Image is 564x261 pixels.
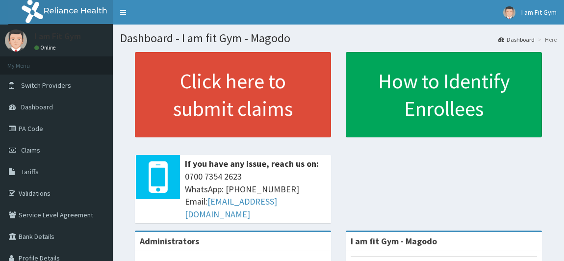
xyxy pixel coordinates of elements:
[498,35,535,44] a: Dashboard
[140,235,199,247] b: Administrators
[185,170,326,221] span: 0700 7354 2623 WhatsApp: [PHONE_NUMBER] Email:
[135,52,331,137] a: Click here to submit claims
[21,81,71,90] span: Switch Providers
[120,32,557,45] h1: Dashboard - I am fit Gym - Magodo
[21,167,39,176] span: Tariffs
[34,32,81,41] p: I am Fit Gym
[185,196,277,220] a: [EMAIL_ADDRESS][DOMAIN_NAME]
[521,8,557,17] span: I am Fit Gym
[5,29,27,52] img: User Image
[21,103,53,111] span: Dashboard
[351,235,437,247] strong: I am fit Gym - Magodo
[503,6,515,19] img: User Image
[34,44,58,51] a: Online
[185,158,319,169] b: If you have any issue, reach us on:
[346,52,542,137] a: How to Identify Enrollees
[536,35,557,44] li: Here
[21,146,40,155] span: Claims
